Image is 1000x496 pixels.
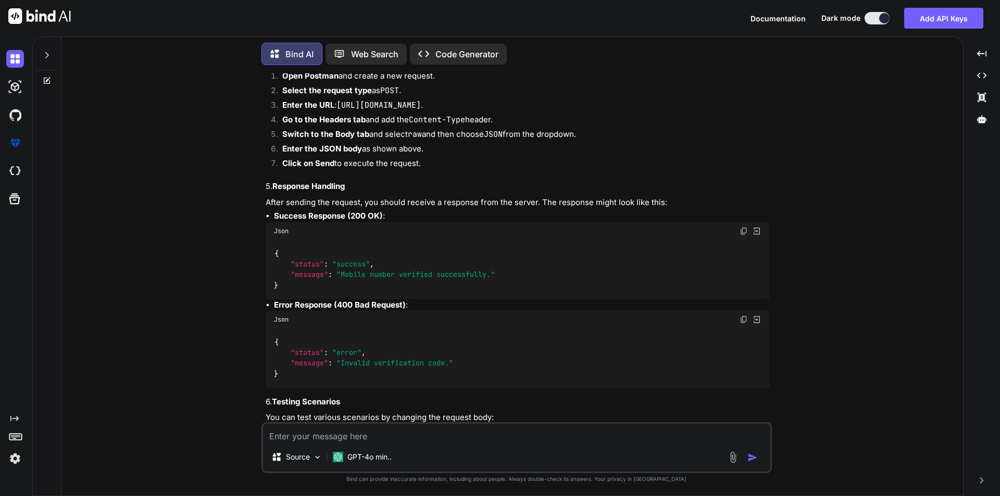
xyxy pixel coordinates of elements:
span: Json [274,227,289,235]
code: raw [408,129,422,139]
strong: Select the request type [282,85,372,95]
span: "error" [332,348,361,357]
span: { [274,337,279,347]
span: "Invalid verification code." [336,359,453,368]
span: } [274,369,278,378]
img: GPT-4o mini [333,452,343,462]
strong: Open Postman [282,71,339,81]
h4: 5. [266,181,770,193]
strong: Enter the URL [282,100,334,110]
span: : [324,259,328,269]
img: Open in Browser [752,226,761,236]
span: { [274,249,279,258]
code: Content-Type [409,115,465,125]
span: : [328,359,332,368]
code: JSON [484,129,503,139]
span: "success" [332,259,370,269]
img: settings [6,450,24,467]
li: and add the header. [274,114,770,129]
img: copy [740,315,748,324]
p: Code Generator [435,48,498,60]
img: copy [740,227,748,235]
span: "status" [291,348,324,357]
img: Open in Browser [752,315,761,324]
li: : . [274,99,770,114]
img: Pick Models [313,453,322,462]
img: icon [747,452,758,463]
span: Documentation [751,14,806,23]
button: Add API Keys [904,8,983,29]
p: Bind can provide inaccurate information, including about people. Always double-check its answers.... [261,475,772,483]
span: "message" [291,359,328,368]
strong: Error Response (400 Bad Request) [274,300,406,310]
li: as . [274,85,770,99]
strong: Success Response (200 OK) [274,211,383,221]
span: , [370,259,374,269]
strong: Enter the JSON body [282,144,362,154]
h4: 6. [266,396,770,408]
p: Web Search [351,48,398,60]
span: "status" [291,259,324,269]
img: githubDark [6,106,24,124]
p: After sending the request, you should receive a response from the server. The response might look... [266,197,770,209]
strong: Response Handling [272,181,345,191]
span: : [324,348,328,357]
code: POST [380,85,399,96]
strong: Click on Send [282,158,334,168]
strong: Testing Scenarios [272,397,340,406]
img: Bind AI [8,8,71,24]
li: : [274,299,770,311]
strong: Switch to the Body tab [282,129,369,139]
p: GPT-4o min.. [347,452,392,462]
img: darkAi-studio [6,78,24,96]
li: : [274,210,770,222]
span: : [328,270,332,279]
p: Source [286,452,310,462]
span: } [274,281,278,290]
span: , [361,348,366,357]
li: as shown above. [274,143,770,158]
li: and select and then choose from the dropdown. [274,129,770,143]
span: "message" [291,270,328,279]
img: darkChat [6,50,24,68]
strong: Go to the Headers tab [282,115,366,124]
button: Documentation [751,13,806,24]
img: cloudideIcon [6,162,24,180]
span: "Mobile number verified successfully." [336,270,495,279]
p: Bind AI [285,48,314,60]
img: premium [6,134,24,152]
p: You can test various scenarios by changing the request body: [266,412,770,424]
img: attachment [727,451,739,463]
li: to execute the request. [274,158,770,172]
span: Json [274,315,289,324]
li: and create a new request. [274,70,770,85]
code: [URL][DOMAIN_NAME] [336,100,421,110]
span: Dark mode [821,13,860,23]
